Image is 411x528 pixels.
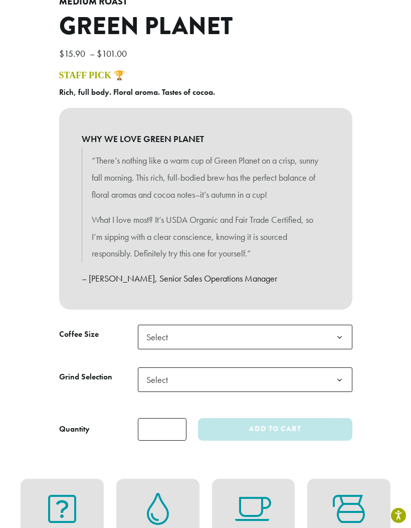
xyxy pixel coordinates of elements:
input: Product quantity [138,418,187,441]
span: $ [97,48,102,59]
label: Coffee Size [59,327,138,342]
span: Select [142,370,178,389]
span: $ [59,48,64,59]
button: Add to cart [198,418,352,441]
span: Select [142,327,178,347]
a: STAFF PICK 🏆 [59,70,125,80]
bdi: 101.00 [97,48,129,59]
span: Select [138,325,352,349]
span: – [90,48,95,59]
b: WHY WE LOVE GREEN PLANET [82,130,330,148]
h1: Green Planet [59,12,352,41]
bdi: 15.90 [59,48,88,59]
div: Quantity [59,423,90,435]
label: Grind Selection [59,370,138,384]
p: What I love most? It’s USDA Organic and Fair Trade Certified, so I’m sipping with a clear conscie... [92,211,320,262]
span: Select [138,367,352,392]
p: – [PERSON_NAME], Senior Sales Operations Manager [82,270,330,287]
p: “There’s nothing like a warm cup of Green Planet on a crisp, sunny fall morning. This rich, full-... [92,152,320,203]
b: Rich, full body. Floral aroma. Tastes of cocoa. [59,87,215,97]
